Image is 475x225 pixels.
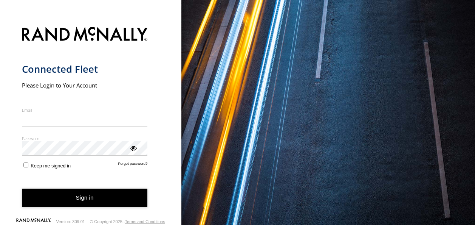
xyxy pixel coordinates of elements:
[129,144,137,152] div: ViewPassword
[22,81,148,89] h2: Please Login to Your Account
[22,136,148,141] label: Password
[125,219,165,224] a: Terms and Conditions
[22,63,148,75] h1: Connected Fleet
[56,219,85,224] div: Version: 309.01
[90,219,165,224] div: © Copyright 2025 -
[31,163,71,169] span: Keep me signed in
[22,107,148,113] label: Email
[22,22,160,219] form: main
[118,161,148,169] a: Forgot password?
[23,162,28,167] input: Keep me signed in
[22,189,148,207] button: Sign in
[22,25,148,45] img: Rand McNally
